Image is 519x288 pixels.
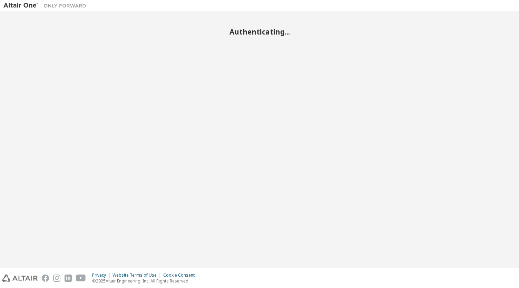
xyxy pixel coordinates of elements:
p: © 2025 Altair Engineering, Inc. All Rights Reserved. [92,278,199,284]
img: facebook.svg [42,275,49,282]
img: instagram.svg [53,275,60,282]
img: youtube.svg [76,275,86,282]
div: Privacy [92,272,112,278]
div: Cookie Consent [163,272,199,278]
h2: Authenticating... [3,27,516,36]
div: Website Terms of Use [112,272,163,278]
img: altair_logo.svg [2,275,38,282]
img: Altair One [3,2,90,9]
img: linkedin.svg [65,275,72,282]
